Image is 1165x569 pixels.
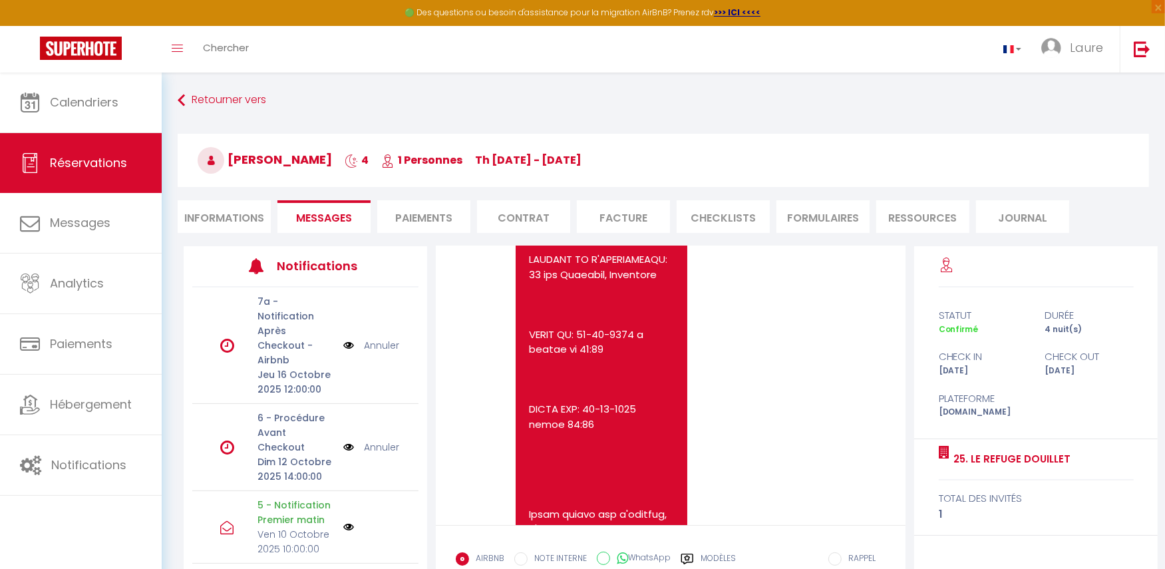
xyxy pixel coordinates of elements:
[377,200,470,233] li: Paiements
[776,200,870,233] li: FORMULAIRES
[876,200,969,233] li: Ressources
[345,152,369,168] span: 4
[577,200,670,233] li: Facture
[296,210,352,226] span: Messages
[1031,26,1120,73] a: ... Laure
[257,367,334,397] p: Jeu 16 Octobre 2025 12:00:00
[1070,39,1103,56] span: Laure
[930,391,1037,407] div: Plateforme
[257,455,334,484] p: Dim 12 Octobre 2025 14:00:00
[178,200,271,233] li: Informations
[50,94,118,110] span: Calendriers
[198,151,332,168] span: [PERSON_NAME]
[50,275,104,291] span: Analytics
[1041,38,1061,58] img: ...
[477,200,570,233] li: Contrat
[842,552,876,567] label: RAPPEL
[714,7,760,18] a: >>> ICI <<<<
[976,200,1069,233] li: Journal
[930,365,1037,377] div: [DATE]
[40,37,122,60] img: Super Booking
[257,411,334,455] p: 6 - Procédure Avant Checkout
[381,152,462,168] span: 1 Personnes
[364,440,399,455] a: Annuler
[1036,365,1142,377] div: [DATE]
[257,498,334,527] p: 5 - Notification Premier matin
[277,251,372,281] h3: Notifications
[257,527,334,556] p: Ven 10 Octobre 2025 10:00:00
[50,214,110,231] span: Messages
[203,41,249,55] span: Chercher
[528,552,587,567] label: NOTE INTERNE
[930,307,1037,323] div: statut
[50,154,127,171] span: Réservations
[343,522,354,532] img: NO IMAGE
[939,506,1134,522] div: 1
[343,440,354,455] img: NO IMAGE
[178,89,1149,112] a: Retourner vers
[364,338,399,353] a: Annuler
[949,451,1071,467] a: 25. Le Refuge DOUILLET
[469,552,504,567] label: AIRBNB
[50,335,112,352] span: Paiements
[1134,41,1150,57] img: logout
[1036,323,1142,336] div: 4 nuit(s)
[193,26,259,73] a: Chercher
[50,396,132,413] span: Hébergement
[1036,349,1142,365] div: check out
[677,200,770,233] li: CHECKLISTS
[930,349,1037,365] div: check in
[343,338,354,353] img: NO IMAGE
[51,457,126,473] span: Notifications
[1036,307,1142,323] div: durée
[939,490,1134,506] div: total des invités
[930,406,1037,419] div: [DOMAIN_NAME]
[939,323,979,335] span: Confirmé
[257,294,334,367] p: 7a - Notification Après Checkout - Airbnb
[475,152,582,168] span: Th [DATE] - [DATE]
[610,552,671,566] label: WhatsApp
